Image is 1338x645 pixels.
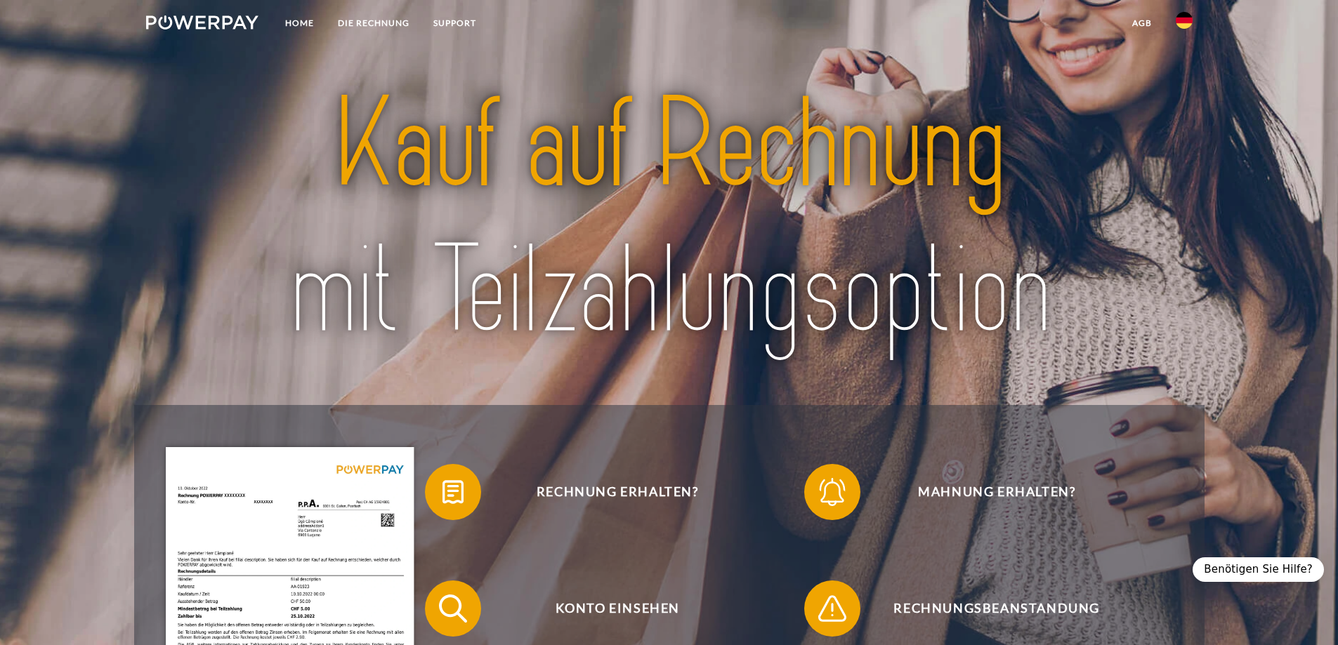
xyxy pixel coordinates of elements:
img: qb_bell.svg [815,474,850,510]
img: qb_search.svg [435,591,471,626]
button: Konto einsehen [425,580,790,637]
button: Mahnung erhalten? [804,464,1169,520]
span: Konto einsehen [445,580,789,637]
a: agb [1120,11,1164,36]
a: SUPPORT [421,11,488,36]
span: Rechnungsbeanstandung [825,580,1169,637]
div: Benötigen Sie Hilfe? [1193,557,1324,582]
button: Rechnungsbeanstandung [804,580,1169,637]
img: logo-powerpay-white.svg [146,15,259,29]
span: Mahnung erhalten? [825,464,1169,520]
img: qb_bill.svg [435,474,471,510]
a: DIE RECHNUNG [326,11,421,36]
span: Rechnung erhalten? [445,464,789,520]
button: Rechnung erhalten? [425,464,790,520]
img: qb_warning.svg [815,591,850,626]
img: title-powerpay_de.svg [197,65,1141,372]
a: Home [273,11,326,36]
img: de [1176,12,1193,29]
